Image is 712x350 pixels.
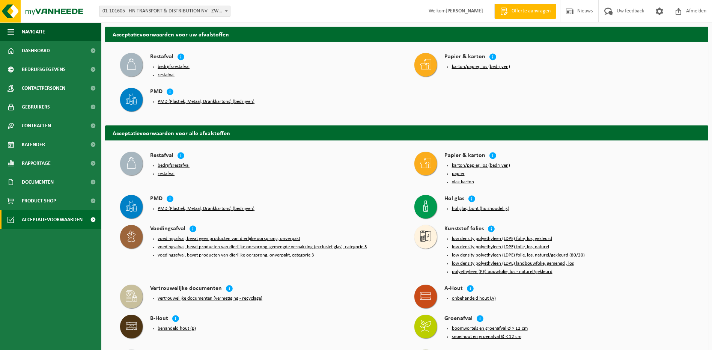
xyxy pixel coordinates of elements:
h2: Acceptatievoorwaarden voor uw afvalstoffen [105,27,708,41]
button: low density polyethyleen (LDPE) folie, los, naturel/gekleurd (80/20) [452,252,585,258]
a: Offerte aanvragen [494,4,556,19]
button: snoeihout en groenafval Ø < 12 cm [452,334,521,340]
button: PMD (Plastiek, Metaal, Drankkartons) (bedrijven) [158,99,254,105]
button: low density polyethyleen (LDPE) landbouwfolie, gemengd , los [452,261,574,267]
h4: Kunststof folies [444,225,484,234]
span: Contracten [22,116,51,135]
span: Kalender [22,135,45,154]
button: restafval [158,171,175,177]
h4: Hol glas [444,195,464,204]
h2: Acceptatievoorwaarden voor alle afvalstoffen [105,125,708,140]
button: papier [452,171,465,177]
h4: A-Hout [444,285,463,293]
h4: PMD [150,195,163,204]
span: Gebruikers [22,98,50,116]
span: Bedrijfsgegevens [22,60,66,79]
span: Offerte aanvragen [510,8,552,15]
button: karton/papier, los (bedrijven) [452,163,510,169]
button: polyethyleen (PE) bouwfolie, los - naturel/gekleurd [452,269,552,275]
span: Product Shop [22,192,56,210]
h4: Voedingsafval [150,225,185,234]
button: boomwortels en groenafval Ø > 12 cm [452,326,528,332]
span: Rapportage [22,154,51,173]
h4: Vertrouwelijke documenten [150,285,222,293]
button: voedingsafval, bevat producten van dierlijke oorsprong, onverpakt, categorie 3 [158,252,314,258]
h4: Restafval [150,53,173,62]
button: PMD (Plastiek, Metaal, Drankkartons) (bedrijven) [158,206,254,212]
button: karton/papier, los (bedrijven) [452,64,510,70]
button: onbehandeld hout (A) [452,296,496,302]
button: bedrijfsrestafval [158,163,190,169]
button: voedingsafval, bevat geen producten van dierlijke oorsprong, onverpakt [158,236,300,242]
span: 01-101605 - HN TRANSPORT & DISTRIBUTION NV - ZWIJNDRECHT [99,6,230,17]
button: low density polyethyleen (LDPE) folie, los, naturel [452,244,549,250]
button: bedrijfsrestafval [158,64,190,70]
strong: [PERSON_NAME] [446,8,483,14]
button: vertrouwelijke documenten (vernietiging - recyclage) [158,296,262,302]
h4: Papier & karton [444,152,485,160]
button: restafval [158,72,175,78]
button: behandeld hout (B) [158,326,196,332]
span: Dashboard [22,41,50,60]
button: low density polyethyleen (LDPE) folie, los, gekleurd [452,236,552,242]
span: Contactpersonen [22,79,65,98]
button: vlak karton [452,179,474,185]
span: Navigatie [22,23,45,41]
h4: Papier & karton [444,53,485,62]
h4: Restafval [150,152,173,160]
h4: PMD [150,88,163,97]
h4: Groenafval [444,315,473,323]
span: Acceptatievoorwaarden [22,210,83,229]
span: Documenten [22,173,54,192]
button: hol glas, bont (huishoudelijk) [452,206,509,212]
button: voedingsafval, bevat producten van dierlijke oorsprong, gemengde verpakking (exclusief glas), cat... [158,244,367,250]
h4: B-Hout [150,315,168,323]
